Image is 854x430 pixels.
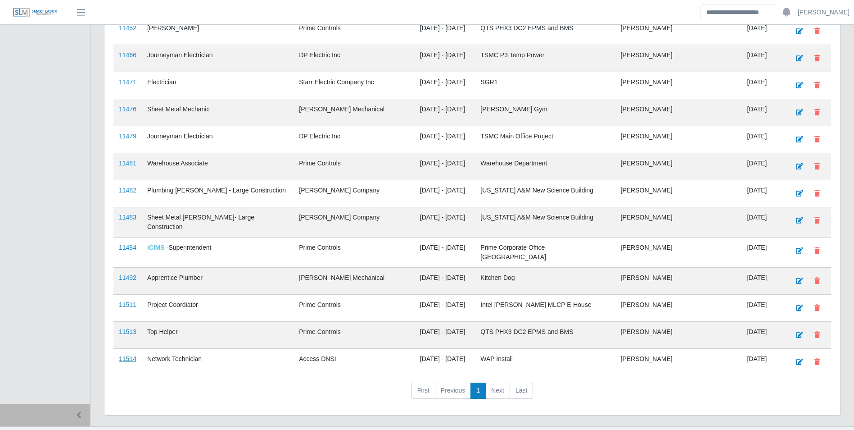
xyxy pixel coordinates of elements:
[294,72,415,99] td: Starr Electric Company Inc
[741,295,785,322] td: [DATE]
[294,45,415,72] td: DP Electric Inc
[741,180,785,207] td: [DATE]
[142,99,294,126] td: Sheet Metal Mechanic
[142,180,294,207] td: Plumbing [PERSON_NAME] - Large Construction
[415,99,475,126] td: [DATE] - [DATE]
[142,349,294,376] td: Network Technician
[142,322,294,349] td: Top Helper
[294,153,415,180] td: Prime Controls
[294,295,415,322] td: Prime Controls
[741,322,785,349] td: [DATE]
[142,153,294,180] td: Warehouse Associate
[294,18,415,45] td: Prime Controls
[475,99,615,126] td: [PERSON_NAME] Gym
[615,349,742,376] td: [PERSON_NAME]
[294,99,415,126] td: [PERSON_NAME] Mechanical
[415,45,475,72] td: [DATE] - [DATE]
[615,18,742,45] td: [PERSON_NAME]
[119,105,136,113] a: 11476
[415,153,475,180] td: [DATE] - [DATE]
[294,349,415,376] td: Access DNSI
[119,51,136,59] a: 11466
[294,207,415,238] td: [PERSON_NAME] Company
[142,207,294,238] td: Sheet Metal [PERSON_NAME]- Large Construction
[615,268,742,295] td: [PERSON_NAME]
[741,72,785,99] td: [DATE]
[142,126,294,153] td: Journeyman Electrician
[415,268,475,295] td: [DATE] - [DATE]
[615,45,742,72] td: [PERSON_NAME]
[294,126,415,153] td: DP Electric Inc
[119,355,136,362] a: 11514
[415,349,475,376] td: [DATE] - [DATE]
[615,153,742,180] td: [PERSON_NAME]
[13,8,58,18] img: SLM Logo
[475,18,615,45] td: QTS PHX3 DC2 EPMS and BMS
[113,383,831,406] nav: pagination
[119,301,136,308] a: 11511
[475,180,615,207] td: [US_STATE] A&M New Science Building
[294,180,415,207] td: [PERSON_NAME] Company
[615,322,742,349] td: [PERSON_NAME]
[741,45,785,72] td: [DATE]
[475,126,615,153] td: TSMC Main Office Project
[475,238,615,268] td: Prime Corporate Office [GEOGRAPHIC_DATA]
[142,72,294,99] td: Electrician
[147,244,168,251] span: iCIMS -
[119,133,136,140] a: 11479
[119,328,136,335] a: 11513
[294,268,415,295] td: [PERSON_NAME] Mechanical
[415,238,475,268] td: [DATE] - [DATE]
[415,322,475,349] td: [DATE] - [DATE]
[119,78,136,86] a: 11471
[142,18,294,45] td: [PERSON_NAME]
[415,180,475,207] td: [DATE] - [DATE]
[615,99,742,126] td: [PERSON_NAME]
[142,268,294,295] td: Apprentice Plumber
[470,383,486,399] a: 1
[119,214,136,221] a: 11483
[119,160,136,167] a: 11481
[741,18,785,45] td: [DATE]
[415,126,475,153] td: [DATE] - [DATE]
[142,238,294,268] td: Superintendent
[475,153,615,180] td: Warehouse Department
[415,207,475,238] td: [DATE] - [DATE]
[475,72,615,99] td: SGR1
[475,349,615,376] td: WAP Install
[741,126,785,153] td: [DATE]
[615,180,742,207] td: [PERSON_NAME]
[615,207,742,238] td: [PERSON_NAME]
[142,45,294,72] td: Journeyman Electrician
[294,238,415,268] td: Prime Controls
[475,295,615,322] td: Intel [PERSON_NAME] MLCP E-House
[415,72,475,99] td: [DATE] - [DATE]
[615,238,742,268] td: [PERSON_NAME]
[700,5,775,20] input: Search
[615,72,742,99] td: [PERSON_NAME]
[475,207,615,238] td: [US_STATE] A&M New Science Building
[741,238,785,268] td: [DATE]
[415,295,475,322] td: [DATE] - [DATE]
[615,295,742,322] td: [PERSON_NAME]
[475,268,615,295] td: Kitchen Dog
[615,126,742,153] td: [PERSON_NAME]
[294,322,415,349] td: Prime Controls
[119,24,136,32] a: 11452
[741,349,785,376] td: [DATE]
[475,322,615,349] td: QTS PHX3 DC2 EPMS and BMS
[741,153,785,180] td: [DATE]
[119,244,136,251] a: 11484
[119,187,136,194] a: 11482
[415,18,475,45] td: [DATE] - [DATE]
[741,268,785,295] td: [DATE]
[741,207,785,238] td: [DATE]
[475,45,615,72] td: TSMC P3 Temp Power
[119,274,136,281] a: 11492
[741,99,785,126] td: [DATE]
[798,8,849,17] a: [PERSON_NAME]
[142,295,294,322] td: Project Coordiator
